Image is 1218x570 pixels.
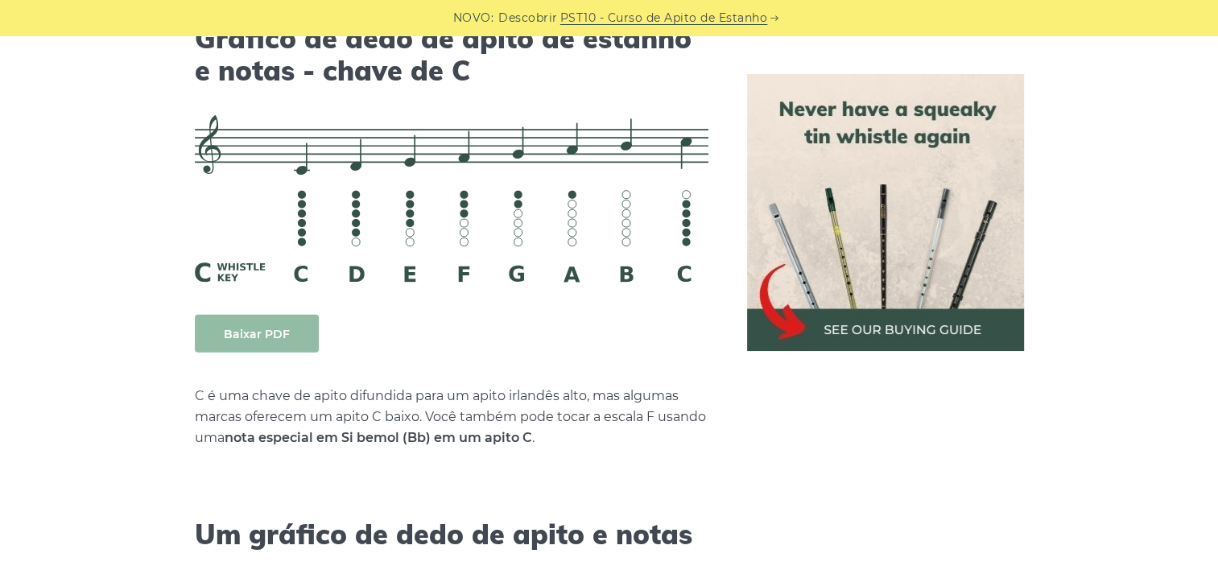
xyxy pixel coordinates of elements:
font: PST10 - Curso de Apito de Estanho [560,10,768,25]
p: C é uma chave de apito difundida para um apito irlandês alto, mas algumas marcas oferecem um apit... [195,386,708,448]
h2: Gráfico de dedo de apito de estanho e notas - chave de C [195,23,708,89]
span: Descobrir [498,9,558,27]
a: PST10 - Curso de Apito de Estanho [560,9,768,27]
span: NOVO: [453,9,494,27]
strong: nota especial em Si bemol (Bb) em um apito C [225,430,532,445]
a: Baixar PDF [195,315,319,353]
h2: Um gráfico de dedo de apito e notas [195,518,708,551]
img: C Gráfico de Dedilhado de Apito e Notas [195,115,708,283]
img: Guia de compra de apito de lata [747,74,1024,351]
